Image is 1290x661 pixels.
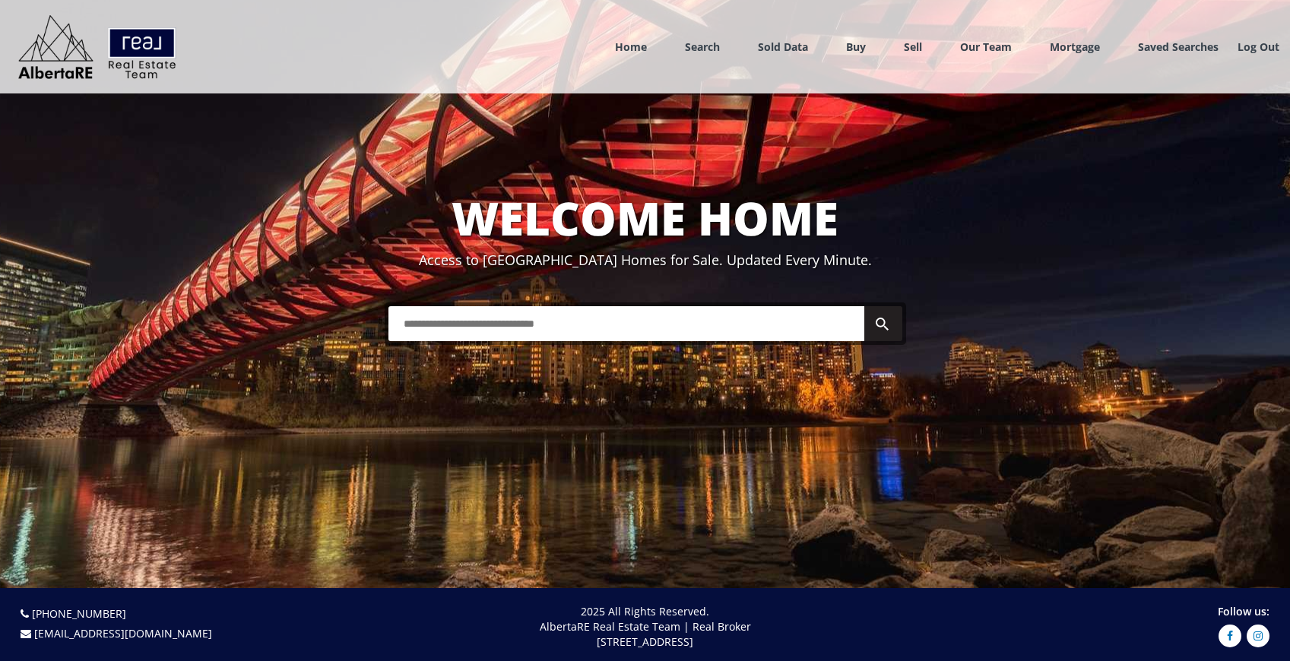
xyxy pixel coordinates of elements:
[846,40,866,54] a: Buy
[597,634,693,649] span: [STREET_ADDRESS]
[419,251,872,269] span: Access to [GEOGRAPHIC_DATA] Homes for Sale. Updated Every Minute.
[11,11,184,83] img: Logo
[32,606,126,621] a: [PHONE_NUMBER]
[34,626,212,640] a: [EMAIL_ADDRESS][DOMAIN_NAME]
[904,40,922,54] a: Sell
[1218,604,1269,618] span: Follow us:
[4,193,1286,243] h1: WELCOME HOME
[1050,40,1100,54] a: Mortgage
[1238,40,1279,55] a: Log Out
[335,604,955,650] p: 2025 All Rights Reserved. AlbertaRE Real Estate Team | Real Broker
[685,40,720,54] a: Search
[758,40,808,54] a: Sold Data
[1138,40,1219,55] a: Saved Searches
[615,40,647,54] a: Home
[960,40,1012,54] a: Our Team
